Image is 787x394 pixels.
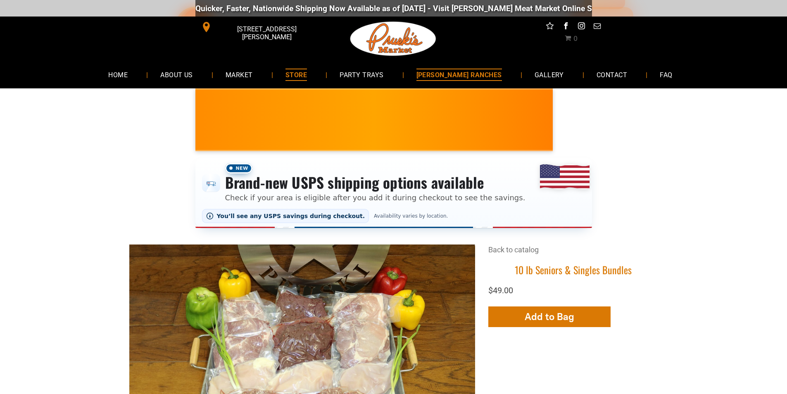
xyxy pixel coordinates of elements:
[217,213,365,219] span: You’ll see any USPS savings during checkout.
[544,21,555,33] a: Social network
[525,311,574,323] span: Add to Bag
[416,69,502,81] span: [PERSON_NAME] RANCHES
[488,245,539,254] a: Back to catalog
[647,64,685,85] a: FAQ
[349,17,438,61] img: Pruski-s+Market+HQ+Logo2-1920w.png
[195,158,592,228] div: Shipping options announcement
[96,64,140,85] a: HOME
[372,213,449,219] span: Availability varies by location.
[225,163,252,173] span: New
[551,126,713,139] span: [PERSON_NAME] MARKET
[194,4,694,13] div: Quicker, Faster, Nationwide Shipping Now Available as of [DATE] - Visit [PERSON_NAME] Meat Market...
[213,64,265,85] a: MARKET
[404,64,514,85] a: [PERSON_NAME] RANCHES
[327,64,396,85] a: PARTY TRAYS
[195,21,322,33] a: [STREET_ADDRESS][PERSON_NAME]
[560,21,571,33] a: facebook
[488,306,611,327] button: Add to Bag
[225,192,525,203] p: Check if your area is eligible after you add it during checkout to see the savings.
[225,173,525,192] h3: Brand-new USPS shipping options available
[592,21,602,33] a: email
[488,244,658,263] div: Breadcrumbs
[488,285,513,295] span: $49.00
[213,21,320,45] span: [STREET_ADDRESS][PERSON_NAME]
[488,263,658,276] h1: 10 lb Seniors & Singles Bundles
[573,35,578,43] span: 0
[273,64,319,85] a: STORE
[148,64,205,85] a: ABOUT US
[584,64,640,85] a: CONTACT
[576,21,587,33] a: instagram
[522,64,576,85] a: GALLERY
